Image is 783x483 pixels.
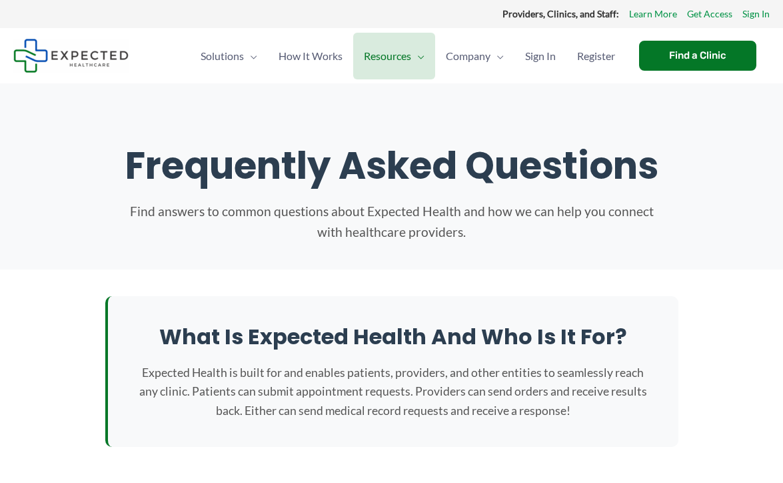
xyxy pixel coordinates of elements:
[353,33,435,79] a: ResourcesMenu Toggle
[566,33,626,79] a: Register
[435,33,514,79] a: CompanyMenu Toggle
[490,33,504,79] span: Menu Toggle
[364,33,411,79] span: Resources
[577,33,615,79] span: Register
[279,33,343,79] span: How It Works
[135,323,652,351] h2: What is Expected Health and who is it for?
[13,39,129,73] img: Expected Healthcare Logo - side, dark font, small
[201,33,244,79] span: Solutions
[629,5,677,23] a: Learn More
[639,41,756,71] a: Find a Clinic
[125,201,658,242] p: Find answers to common questions about Expected Health and how we can help you connect with healt...
[268,33,353,79] a: How It Works
[190,33,268,79] a: SolutionsMenu Toggle
[244,33,257,79] span: Menu Toggle
[514,33,566,79] a: Sign In
[687,5,732,23] a: Get Access
[742,5,770,23] a: Sign In
[190,33,626,79] nav: Primary Site Navigation
[411,33,424,79] span: Menu Toggle
[502,8,619,19] strong: Providers, Clinics, and Staff:
[13,143,770,188] h1: Frequently Asked Questions
[446,33,490,79] span: Company
[135,364,652,420] p: Expected Health is built for and enables patients, providers, and other entities to seamlessly re...
[525,33,556,79] span: Sign In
